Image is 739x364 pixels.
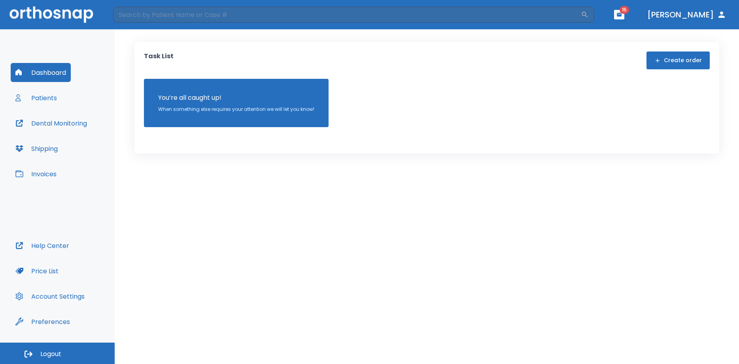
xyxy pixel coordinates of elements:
[11,63,71,82] button: Dashboard
[644,8,730,22] button: [PERSON_NAME]
[11,236,74,255] button: Help Center
[11,164,61,183] button: Invoices
[11,261,63,280] button: Price List
[11,312,75,331] button: Preferences
[11,88,62,107] button: Patients
[11,114,92,133] button: Dental Monitoring
[11,287,89,306] button: Account Settings
[158,106,314,113] p: When something else requires your attention we will let you know!
[11,139,62,158] button: Shipping
[144,51,174,69] p: Task List
[113,7,581,23] input: Search by Patient Name or Case #
[40,350,61,358] span: Logout
[646,51,710,69] button: Create order
[620,6,629,14] span: 15
[9,6,93,23] img: Orthosnap
[158,93,314,103] p: You’re all caught up!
